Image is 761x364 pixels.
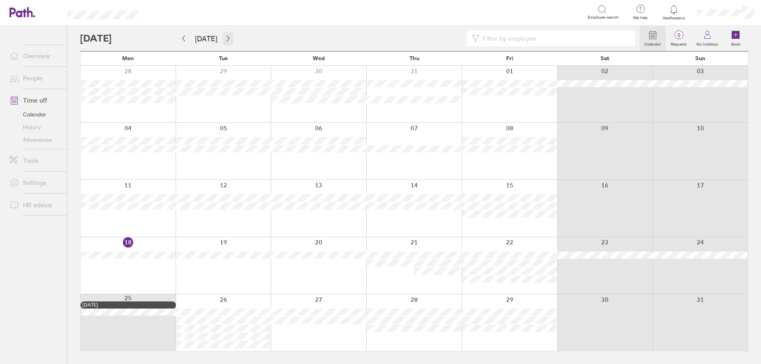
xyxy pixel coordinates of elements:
[666,26,692,51] a: 0Requests
[82,302,174,308] div: [DATE]
[640,40,666,47] label: Calendar
[189,32,224,45] button: [DATE]
[122,55,134,61] span: Mon
[3,121,67,133] a: History
[3,70,67,86] a: People
[600,55,609,61] span: Sat
[480,31,630,46] input: Filter by employee
[692,40,723,47] label: My holidays
[588,15,619,20] span: Employee search
[3,197,67,213] a: HR advice
[409,55,419,61] span: Thu
[3,92,67,108] a: Time off
[723,26,748,51] a: Book
[219,55,228,61] span: Tue
[3,133,67,146] a: Allowances
[313,55,325,61] span: Wed
[3,152,67,168] a: Tools
[661,16,687,21] span: Notifications
[3,175,67,191] a: Settings
[640,26,666,51] a: Calendar
[3,48,67,64] a: Overview
[727,40,745,47] label: Book
[661,4,687,21] a: Notifications
[666,32,692,38] span: 0
[627,15,653,20] span: Get help
[3,108,67,121] a: Calendar
[695,55,706,61] span: Sun
[666,40,692,47] label: Requests
[506,55,513,61] span: Fri
[692,26,723,51] a: My holidays
[161,8,181,15] div: Search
